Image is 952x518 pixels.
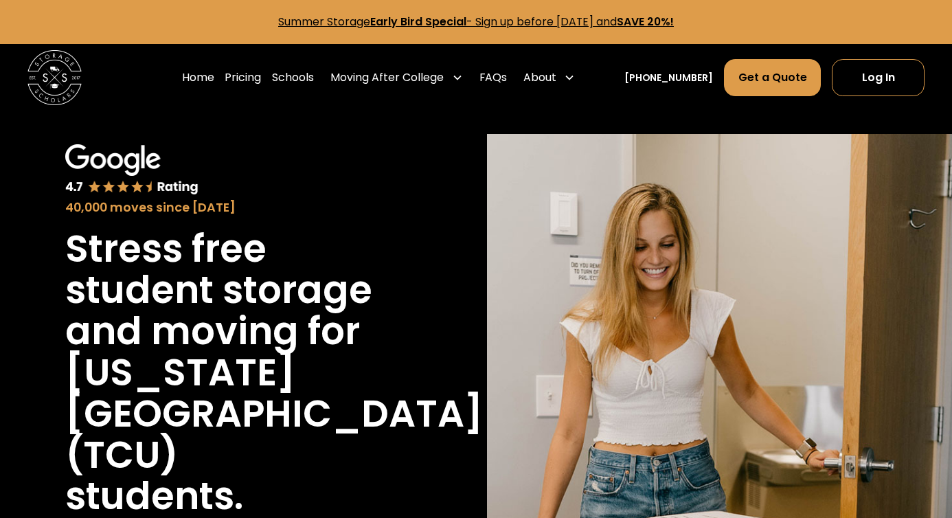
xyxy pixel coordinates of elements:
a: Schools [272,58,314,97]
div: Moving After College [330,69,444,86]
a: Log In [832,59,925,96]
a: [PHONE_NUMBER] [624,71,713,85]
strong: Early Bird Special [370,14,466,30]
strong: SAVE 20%! [617,14,674,30]
a: Home [182,58,214,97]
a: Pricing [225,58,261,97]
a: FAQs [479,58,507,97]
h1: [US_STATE][GEOGRAPHIC_DATA] (TCU) [65,352,483,475]
div: Moving After College [325,58,468,97]
a: home [27,50,82,104]
a: Get a Quote [724,59,821,96]
h1: Stress free student storage and moving for [65,228,400,352]
div: About [523,69,556,86]
h1: students. [65,475,243,517]
img: Google 4.7 star rating [65,144,199,195]
a: Summer StorageEarly Bird Special- Sign up before [DATE] andSAVE 20%! [278,14,674,30]
div: About [518,58,581,97]
img: Storage Scholars main logo [27,50,82,104]
div: 40,000 moves since [DATE] [65,199,400,217]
